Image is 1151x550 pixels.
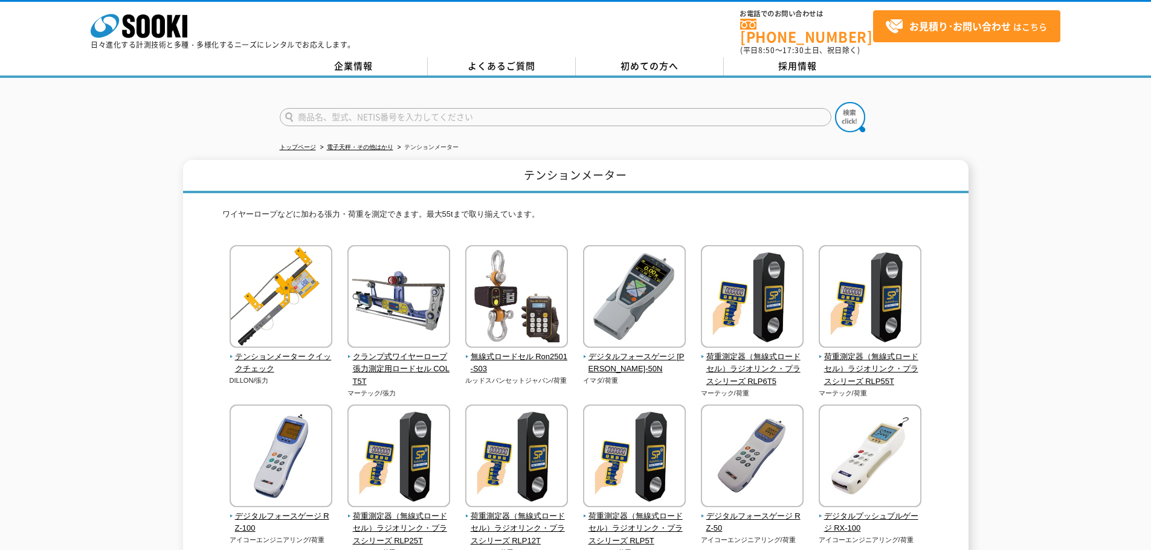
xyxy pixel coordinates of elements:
span: テンションメーター クイックチェック [230,351,333,376]
p: ルッドスパンセットジャパン/荷重 [465,376,569,386]
a: クランプ式ワイヤーロープ張力測定用ロードセル COLT5T [347,339,451,388]
span: はこちら [885,18,1047,36]
a: 採用情報 [724,57,872,75]
span: 荷重測定器（無線式ロードセル）ラジオリンク・プラスシリーズ RLP55T [819,351,922,388]
img: デジタルフォースゲージ RZ-50 [701,405,804,510]
li: テンションメーター [395,141,459,154]
img: デジタルフォースゲージ RZ-100 [230,405,332,510]
p: 日々進化する計測技術と多種・多様化するニーズにレンタルでお応えします。 [91,41,355,48]
a: 荷重測定器（無線式ロードセル）ラジオリンク・プラスシリーズ RLP55T [819,339,922,388]
span: デジタルフォースゲージ RZ-50 [701,510,804,536]
a: 企業情報 [280,57,428,75]
span: 8:50 [758,45,775,56]
p: DILLON/張力 [230,376,333,386]
a: 初めての方へ [576,57,724,75]
p: ワイヤーロープなどに加わる張力・荷重を測定できます。最大55tまで取り揃えています。 [222,208,929,227]
span: 初めての方へ [621,59,679,72]
h1: テンションメーター [183,160,969,193]
a: デジタルフォースゲージ RZ-50 [701,499,804,535]
a: 荷重測定器（無線式ロードセル）ラジオリンク・プラスシリーズ RLP12T [465,499,569,548]
span: 荷重測定器（無線式ロードセル）ラジオリンク・プラスシリーズ RLP6T5 [701,351,804,388]
span: 17:30 [782,45,804,56]
span: 荷重測定器（無線式ロードセル）ラジオリンク・プラスシリーズ RLP12T [465,510,569,548]
p: マーテック/張力 [347,388,451,398]
img: デジタルプッシュプルゲージ RX-100 [819,405,921,510]
img: btn_search.png [835,102,865,132]
p: マーテック/荷重 [701,388,804,398]
a: 荷重測定器（無線式ロードセル）ラジオリンク・プラスシリーズ RLP6T5 [701,339,804,388]
img: 無線式ロードセル Ron2501-S03 [465,245,568,351]
img: デジタルフォースゲージ ZTS-50N [583,245,686,351]
strong: お見積り･お問い合わせ [909,19,1011,33]
p: アイコーエンジニアリング/荷重 [230,535,333,545]
a: デジタルプッシュプルゲージ RX-100 [819,499,922,535]
p: アイコーエンジニアリング/荷重 [701,535,804,545]
img: クランプ式ワイヤーロープ張力測定用ロードセル COLT5T [347,245,450,351]
img: 荷重測定器（無線式ロードセル）ラジオリンク・プラスシリーズ RLP25T [347,405,450,510]
a: デジタルフォースゲージ RZ-100 [230,499,333,535]
a: 電子天秤・その他はかり [327,144,393,150]
img: 荷重測定器（無線式ロードセル）ラジオリンク・プラスシリーズ RLP6T5 [701,245,804,351]
p: アイコーエンジニアリング/荷重 [819,535,922,545]
span: デジタルプッシュプルゲージ RX-100 [819,510,922,536]
a: 無線式ロードセル Ron2501-S03 [465,339,569,376]
span: お電話でのお問い合わせは [740,10,873,18]
a: 荷重測定器（無線式ロードセル）ラジオリンク・プラスシリーズ RLP5T [583,499,686,548]
span: クランプ式ワイヤーロープ張力測定用ロードセル COLT5T [347,351,451,388]
a: テンションメーター クイックチェック [230,339,333,376]
p: マーテック/荷重 [819,388,922,398]
span: 荷重測定器（無線式ロードセル）ラジオリンク・プラスシリーズ RLP5T [583,510,686,548]
img: 荷重測定器（無線式ロードセル）ラジオリンク・プラスシリーズ RLP12T [465,405,568,510]
a: よくあるご質問 [428,57,576,75]
a: 荷重測定器（無線式ロードセル）ラジオリンク・プラスシリーズ RLP25T [347,499,451,548]
span: デジタルフォースゲージ RZ-100 [230,510,333,536]
p: イマダ/荷重 [583,376,686,386]
span: デジタルフォースゲージ [PERSON_NAME]-50N [583,351,686,376]
a: [PHONE_NUMBER] [740,19,873,43]
a: お見積り･お問い合わせはこちら [873,10,1060,42]
input: 商品名、型式、NETIS番号を入力してください [280,108,831,126]
a: トップページ [280,144,316,150]
span: 荷重測定器（無線式ロードセル）ラジオリンク・プラスシリーズ RLP25T [347,510,451,548]
img: 荷重測定器（無線式ロードセル）ラジオリンク・プラスシリーズ RLP55T [819,245,921,351]
span: (平日 ～ 土日、祝日除く) [740,45,860,56]
img: テンションメーター クイックチェック [230,245,332,351]
img: 荷重測定器（無線式ロードセル）ラジオリンク・プラスシリーズ RLP5T [583,405,686,510]
span: 無線式ロードセル Ron2501-S03 [465,351,569,376]
a: デジタルフォースゲージ [PERSON_NAME]-50N [583,339,686,376]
